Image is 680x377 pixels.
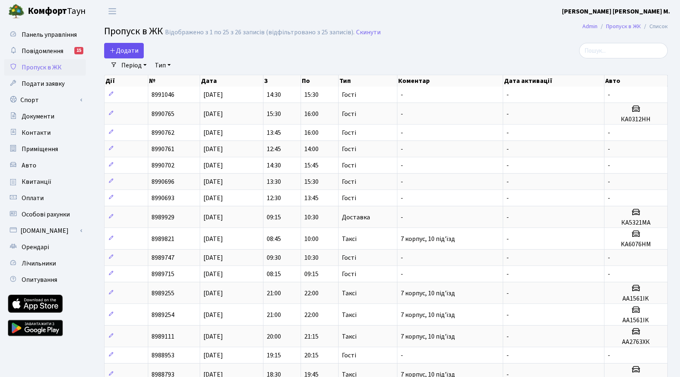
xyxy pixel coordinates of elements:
[203,194,223,203] span: [DATE]
[401,289,455,298] span: 7 корпус, 10 під'їзд
[608,128,610,137] span: -
[608,90,610,99] span: -
[342,129,356,136] span: Гості
[506,289,509,298] span: -
[267,213,281,222] span: 09:15
[506,90,509,99] span: -
[152,289,174,298] span: 8989255
[342,162,356,169] span: Гості
[608,241,664,248] h5: KA6076HM
[401,234,455,243] span: 7 корпус, 10 під'їзд
[22,259,56,268] span: Лічильники
[22,275,57,284] span: Опитування
[304,161,319,170] span: 15:45
[152,253,174,262] span: 8989747
[109,46,138,55] span: Додати
[401,351,403,360] span: -
[4,43,86,59] a: Повідомлення15
[608,338,664,346] h5: АА2763ХК
[152,351,174,360] span: 8988953
[267,194,281,203] span: 12:30
[165,29,354,36] div: Відображено з 1 по 25 з 26 записів (відфільтровано з 25 записів).
[267,332,281,341] span: 20:00
[608,219,664,227] h5: КА5321МА
[4,190,86,206] a: Оплати
[203,234,223,243] span: [DATE]
[28,4,86,18] span: Таун
[401,128,403,137] span: -
[22,79,65,88] span: Подати заявку
[4,76,86,92] a: Подати заявку
[22,161,36,170] span: Авто
[608,317,664,324] h5: AA1561IK
[203,270,223,279] span: [DATE]
[203,128,223,137] span: [DATE]
[267,161,281,170] span: 14:30
[267,351,281,360] span: 19:15
[267,310,281,319] span: 21:00
[4,141,86,157] a: Приміщення
[4,27,86,43] a: Панель управління
[506,332,509,341] span: -
[267,270,281,279] span: 08:15
[203,109,223,118] span: [DATE]
[152,310,174,319] span: 8989254
[8,3,25,20] img: logo.png
[203,332,223,341] span: [DATE]
[152,109,174,118] span: 8990765
[506,194,509,203] span: -
[608,116,664,123] h5: КА0312НН
[4,239,86,255] a: Орендарі
[203,253,223,262] span: [DATE]
[267,90,281,99] span: 14:30
[304,270,319,279] span: 09:15
[22,145,58,154] span: Приміщення
[152,177,174,186] span: 8990696
[608,351,610,360] span: -
[102,4,123,18] button: Переключити навігацію
[506,253,509,262] span: -
[4,108,86,125] a: Документи
[4,174,86,190] a: Квитанції
[342,290,357,297] span: Таксі
[22,210,70,219] span: Особові рахунки
[22,112,54,121] span: Документи
[608,177,610,186] span: -
[104,24,163,38] span: Пропуск в ЖК
[152,145,174,154] span: 8990761
[506,270,509,279] span: -
[342,312,357,318] span: Таксі
[152,128,174,137] span: 8990762
[22,243,49,252] span: Орендарі
[342,236,357,242] span: Таксі
[203,213,223,222] span: [DATE]
[606,22,641,31] a: Пропуск в ЖК
[339,75,397,87] th: Тип
[304,332,319,341] span: 21:15
[304,194,319,203] span: 13:45
[304,145,319,154] span: 14:00
[562,7,670,16] a: [PERSON_NAME] [PERSON_NAME] М.
[152,90,174,99] span: 8991046
[342,146,356,152] span: Гості
[304,253,319,262] span: 10:30
[4,157,86,174] a: Авто
[570,18,680,35] nav: breadcrumb
[267,109,281,118] span: 15:30
[267,128,281,137] span: 13:45
[342,178,356,185] span: Гості
[304,289,319,298] span: 22:00
[401,161,403,170] span: -
[304,90,319,99] span: 15:30
[342,271,356,277] span: Гості
[28,4,67,18] b: Комфорт
[203,177,223,186] span: [DATE]
[608,253,610,262] span: -
[356,29,381,36] a: Скинути
[401,253,403,262] span: -
[342,195,356,201] span: Гості
[267,234,281,243] span: 08:45
[342,352,356,359] span: Гості
[203,289,223,298] span: [DATE]
[608,295,664,303] h5: AA1561IK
